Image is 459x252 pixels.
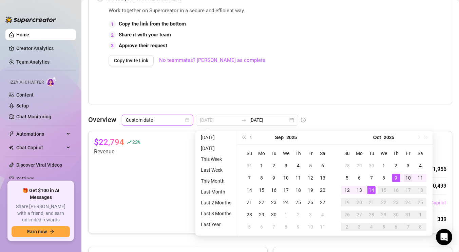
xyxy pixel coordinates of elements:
strong: Approve their request [119,43,167,49]
td: 2025-09-07 [243,172,255,184]
td: 2025-09-08 [255,172,268,184]
td: 2025-09-19 [304,184,317,196]
button: Last year (Control + left) [240,131,247,144]
td: 2025-09-27 [317,196,329,208]
div: 2 [294,211,302,219]
div: 31 [245,162,253,170]
td: 2025-09-12 [304,172,317,184]
th: Su [341,147,353,159]
input: End date [249,116,288,124]
a: Discover Viral Videos [16,162,62,168]
span: 23 % [132,139,140,145]
div: 8 [257,174,266,182]
button: Earn nowarrow-right [12,226,70,237]
div: 6 [355,174,363,182]
td: 2025-09-05 [304,159,317,172]
div: 12 [343,186,351,194]
div: 11 [416,174,424,182]
td: 2025-10-08 [280,221,292,233]
td: 2025-11-08 [414,221,426,233]
button: Choose a year [286,131,297,144]
td: 2025-10-09 [292,221,304,233]
div: 19 [343,198,351,206]
div: 29 [257,211,266,219]
div: 13 [355,186,363,194]
div: 9 [392,174,400,182]
td: 2025-09-01 [255,159,268,172]
li: This Month [198,177,234,185]
th: Su [243,147,255,159]
td: 2025-10-06 [353,172,365,184]
a: Settings [16,176,34,181]
td: 2025-10-05 [341,172,353,184]
td: 2025-10-25 [414,196,426,208]
td: 2025-10-05 [243,221,255,233]
div: 20 [319,186,327,194]
div: 3 [282,162,290,170]
div: 10 [404,174,412,182]
div: 22 [380,198,388,206]
td: 2025-09-13 [317,172,329,184]
div: 29 [380,211,388,219]
div: 14 [245,186,253,194]
div: 7 [367,174,376,182]
td: 2025-10-23 [390,196,402,208]
td: 2025-09-25 [292,196,304,208]
div: 20 [355,198,363,206]
td: 2025-10-27 [353,208,365,221]
th: Fr [402,147,414,159]
span: arrow-right [50,229,54,234]
div: 9 [294,223,302,231]
div: 28 [367,211,376,219]
td: 2025-10-12 [341,184,353,196]
td: 2025-10-11 [317,221,329,233]
span: swap-right [241,117,247,123]
article: Overview [88,115,116,125]
th: Sa [414,147,426,159]
div: 31 [404,211,412,219]
strong: Copy the link from the bottom [119,21,186,27]
td: 2025-09-10 [280,172,292,184]
th: Mo [353,147,365,159]
td: 2025-09-20 [317,184,329,196]
div: $11,956 [427,165,446,173]
div: 3 [404,162,412,170]
div: 9 [270,174,278,182]
td: 2025-11-06 [390,221,402,233]
td: 2025-10-04 [317,208,329,221]
td: 2025-10-14 [365,184,378,196]
div: 30 [367,162,376,170]
div: 1 [257,162,266,170]
td: 2025-10-02 [292,208,304,221]
div: 23 [270,198,278,206]
td: 2025-10-01 [280,208,292,221]
li: [DATE] [198,144,234,152]
td: 2025-09-02 [268,159,280,172]
span: Earn now [27,229,47,234]
td: 2025-10-07 [365,172,378,184]
th: We [280,147,292,159]
span: Copy Invite Link [114,58,148,63]
div: 18 [294,186,302,194]
td: 2025-10-19 [341,196,353,208]
div: Open Intercom Messenger [436,229,452,245]
div: 1 [380,162,388,170]
td: 2025-11-02 [341,221,353,233]
div: 2 [270,162,278,170]
div: 24 [282,198,290,206]
div: 5 [245,223,253,231]
td: 2025-09-11 [292,172,304,184]
td: 2025-09-16 [268,184,280,196]
div: 7 [270,223,278,231]
div: 6 [319,162,327,170]
div: 7 [245,174,253,182]
a: No teammates? [PERSON_NAME] as complete [159,56,265,65]
article: $22,794 [94,137,124,148]
span: thunderbolt [9,131,14,137]
div: 21 [367,198,376,206]
div: 11 [319,223,327,231]
span: Share [PERSON_NAME] with a friend, and earn unlimited rewards [12,203,70,223]
span: Chat Copilot [16,142,64,153]
td: 2025-09-17 [280,184,292,196]
div: 16 [270,186,278,194]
